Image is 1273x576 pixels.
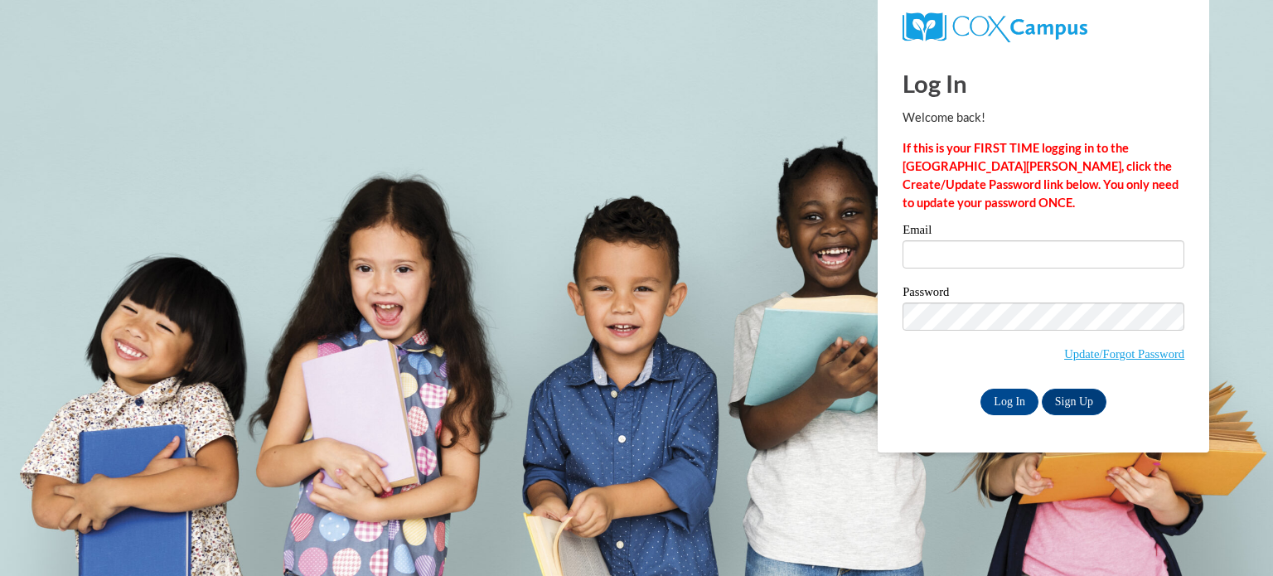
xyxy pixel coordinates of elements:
[1042,389,1106,415] a: Sign Up
[903,141,1179,210] strong: If this is your FIRST TIME logging in to the [GEOGRAPHIC_DATA][PERSON_NAME], click the Create/Upd...
[903,286,1184,303] label: Password
[903,12,1087,42] img: COX Campus
[903,66,1184,100] h1: Log In
[903,109,1184,127] p: Welcome back!
[903,19,1087,33] a: COX Campus
[903,224,1184,240] label: Email
[980,389,1038,415] input: Log In
[1064,347,1184,361] a: Update/Forgot Password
